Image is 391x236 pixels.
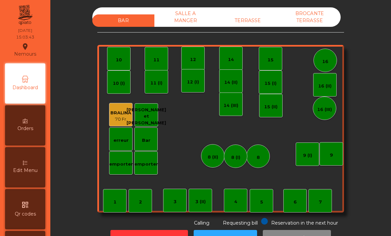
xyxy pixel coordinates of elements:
div: 15 [267,57,274,63]
div: 6 [294,199,297,205]
div: 9 [330,152,333,159]
div: 10 [116,57,122,63]
div: Nemours [14,42,36,58]
div: 15:03:43 [16,34,34,40]
div: 15 (II) [264,104,278,110]
img: qpiato [17,3,33,27]
span: Calling [194,220,209,226]
i: location_on [21,43,29,51]
div: 11 [153,57,159,63]
div: 5 [260,199,263,205]
div: BRALINA [110,110,131,116]
div: 70 Fr. [110,116,131,123]
div: emporter [109,161,133,168]
div: 8 [257,154,260,161]
div: 7 [319,199,322,205]
div: 1 [113,199,116,205]
div: erreur [113,137,129,144]
span: Edit Menu [13,167,38,174]
div: BROCANTE TERRASSE [279,7,341,27]
div: 11 (I) [150,80,162,86]
span: Reservation in the next hour [271,220,338,226]
div: BAR [92,14,154,27]
span: Requesting bill [223,220,258,226]
div: 12 (I) [187,79,199,85]
span: Dashboard [12,84,38,91]
div: 16 (II) [318,83,332,90]
div: 14 (III) [224,102,238,109]
span: Orders [17,125,33,132]
div: Bar [142,137,150,144]
div: 2 [139,199,142,205]
div: 10 (I) [113,80,125,87]
div: 14 (II) [224,79,238,86]
div: TERRASSE [216,14,279,27]
div: 8 (II) [208,154,218,161]
span: Qr codes [15,211,36,218]
div: 4 [234,198,237,205]
div: 3 [174,198,177,205]
div: emporter [134,161,158,168]
div: SALLE A MANGER [154,7,216,27]
div: 15 (I) [264,80,277,87]
div: 8 (I) [231,154,240,161]
div: 16 (III) [317,106,332,113]
div: 3 (II) [195,198,206,205]
div: 9 (I) [303,152,312,159]
i: qr_code [21,201,29,209]
div: [DATE] [18,27,32,34]
div: 16 [322,58,328,65]
div: 14 [228,56,234,63]
div: [PERSON_NAME] et [PERSON_NAME] [127,107,166,126]
div: 12 [190,56,196,63]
